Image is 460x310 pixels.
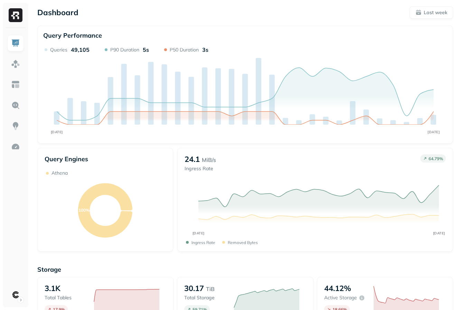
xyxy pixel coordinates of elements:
p: 24.1 [185,154,200,164]
p: 49,105 [71,46,90,53]
p: Query Performance [43,31,102,39]
img: Assets [11,59,20,68]
p: Storage [37,265,453,273]
p: Total tables [45,294,87,301]
p: Active storage [324,294,357,301]
button: Last week [410,6,453,19]
img: Dashboard [11,39,20,48]
img: Insights [11,122,20,130]
img: Asset Explorer [11,80,20,89]
img: Optimization [11,142,20,151]
text: 100% [78,207,90,213]
img: Clutch [11,290,20,300]
p: 3s [202,46,208,53]
tspan: [DATE] [433,231,445,236]
p: 64.79 % [429,156,443,161]
p: 44.12% [324,283,351,293]
tspan: [DATE] [193,231,205,236]
p: Removed bytes [228,240,258,245]
p: 30.17 [184,283,204,293]
img: Ryft [9,8,22,22]
p: P50 Duration [170,47,199,53]
tspan: [DATE] [428,130,440,134]
p: Last week [424,9,447,16]
p: P90 Duration [110,47,139,53]
p: 5s [143,46,149,53]
img: Query Explorer [11,101,20,110]
p: MiB/s [202,156,216,164]
p: 3.1K [45,283,60,293]
p: Dashboard [37,8,78,17]
p: Query Engines [45,155,166,163]
p: Queries [50,47,67,53]
p: Ingress Rate [191,240,215,245]
p: Athena [51,170,68,176]
p: Total storage [184,294,227,301]
p: Ingress Rate [185,165,216,172]
tspan: [DATE] [51,130,63,134]
p: TiB [206,285,215,293]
